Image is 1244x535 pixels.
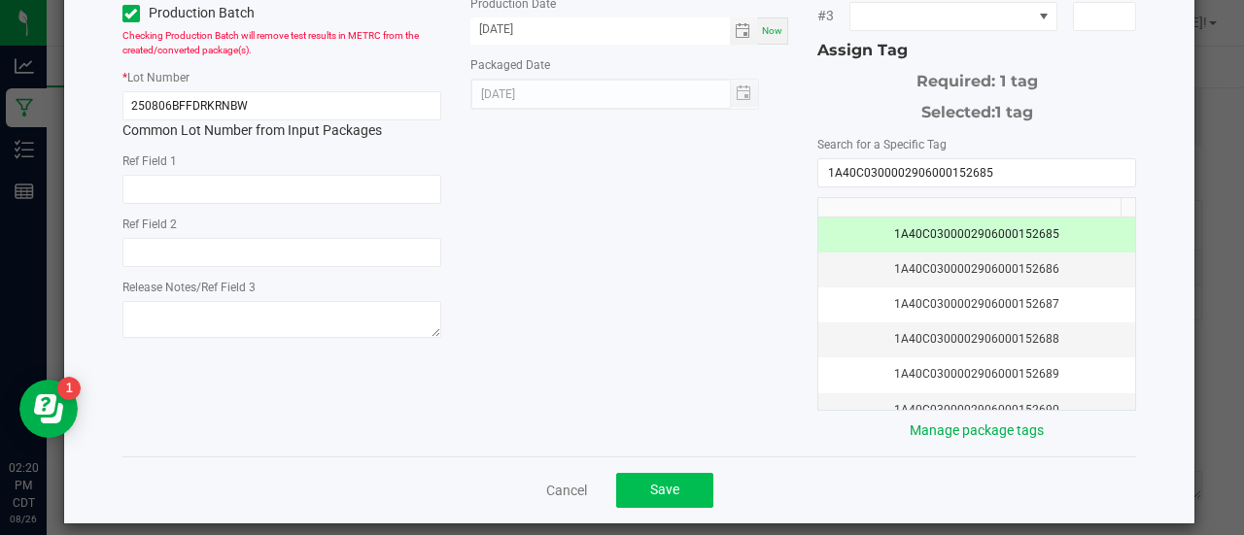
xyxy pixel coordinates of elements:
[762,25,782,36] span: Now
[817,6,849,26] span: #3
[817,93,1136,124] div: Selected:
[830,401,1123,419] div: 1A40C0300002906000152690
[122,152,177,170] label: Ref Field 1
[910,422,1044,438] a: Manage package tags
[830,330,1123,349] div: 1A40C0300002906000152688
[817,136,947,153] label: Search for a Specific Tag
[122,216,177,233] label: Ref Field 2
[817,62,1136,93] div: Required: 1 tag
[470,17,730,42] input: Date
[546,481,587,500] a: Cancel
[122,91,441,141] div: Common Lot Number from Input Packages
[616,473,713,508] button: Save
[849,2,1056,31] span: NO DATA FOUND
[470,56,550,74] label: Packaged Date
[830,260,1123,279] div: 1A40C0300002906000152686
[122,3,267,23] label: Production Batch
[995,103,1033,121] span: 1 tag
[730,17,758,45] span: Toggle calendar
[122,279,256,296] label: Release Notes/Ref Field 3
[122,30,419,55] span: Checking Production Batch will remove test results in METRC from the created/converted package(s).
[57,377,81,400] iframe: Resource center unread badge
[817,39,1136,62] div: Assign Tag
[830,365,1123,384] div: 1A40C0300002906000152689
[830,225,1123,244] div: 1A40C0300002906000152685
[19,380,78,438] iframe: Resource center
[830,295,1123,314] div: 1A40C0300002906000152687
[127,69,190,86] label: Lot Number
[650,482,679,497] span: Save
